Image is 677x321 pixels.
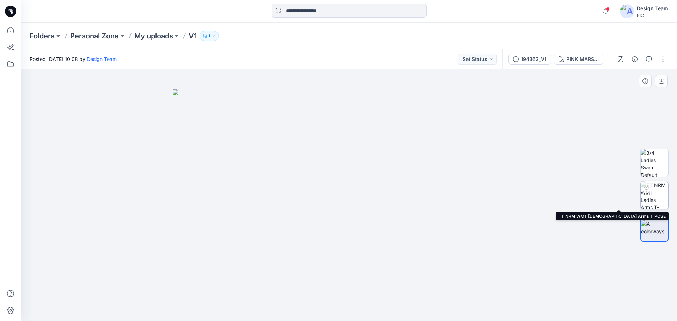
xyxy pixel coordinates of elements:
[566,55,599,63] div: PINK MARSHMELLOW
[641,181,668,209] img: TT NRM WMT Ladies Arms T-POSE
[200,31,219,41] button: 1
[189,31,197,41] p: V1
[87,56,117,62] a: Design Team
[554,54,603,65] button: PINK MARSHMELLOW
[30,55,117,63] span: Posted [DATE] 10:08 by
[620,4,634,18] img: avatar
[521,55,547,63] div: 194362_V1
[134,31,173,41] a: My uploads
[629,54,640,65] button: Details
[641,149,668,177] img: 3/4 Ladies Swim Default
[637,13,668,18] div: PIC
[30,31,55,41] a: Folders
[208,32,210,40] p: 1
[637,4,668,13] div: Design Team
[508,54,551,65] button: 194362_V1
[641,220,668,235] img: All colorways
[70,31,119,41] a: Personal Zone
